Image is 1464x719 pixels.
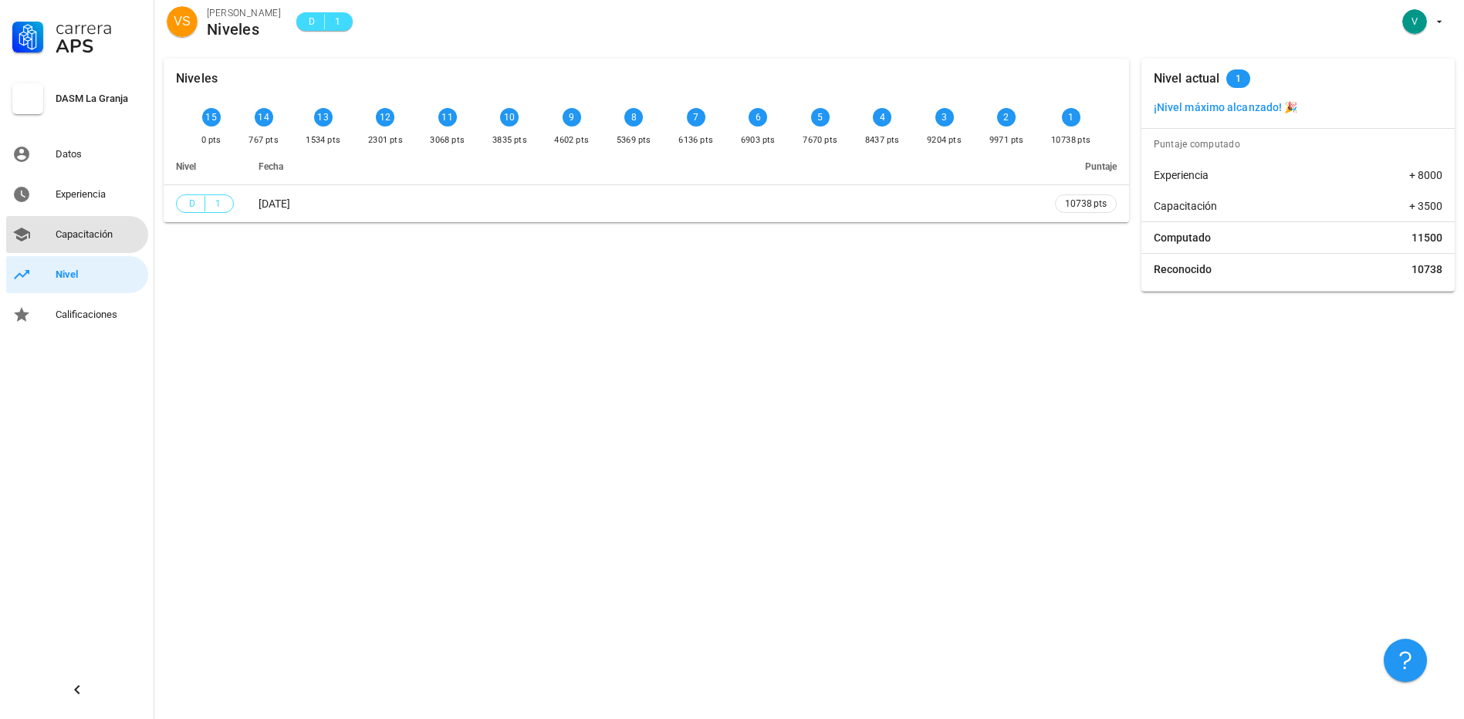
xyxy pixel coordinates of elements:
[927,133,962,148] div: 9204 pts
[1148,129,1455,160] div: Puntaje computado
[211,196,224,211] span: 1
[207,5,281,21] div: [PERSON_NAME]
[6,136,148,173] a: Datos
[56,148,142,160] div: Datos
[1043,148,1129,185] th: Puntaje
[554,133,589,148] div: 4602 pts
[376,108,394,127] div: 12
[1051,133,1091,148] div: 10738 pts
[1065,196,1107,211] span: 10738 pts
[255,108,273,127] div: 14
[492,133,527,148] div: 3835 pts
[331,14,343,29] span: 1
[1409,167,1442,183] span: + 8000
[997,108,1016,127] div: 2
[6,176,148,213] a: Experiencia
[500,108,519,127] div: 10
[1062,108,1080,127] div: 1
[56,93,142,105] div: DASM La Granja
[687,108,705,127] div: 7
[1085,161,1117,172] span: Puntaje
[259,197,290,210] span: [DATE]
[6,216,148,253] a: Capacitación
[1412,230,1442,245] span: 11500
[678,133,713,148] div: 6136 pts
[6,256,148,293] a: Nivel
[306,14,318,29] span: D
[989,133,1024,148] div: 9971 pts
[164,148,246,185] th: Nivel
[1154,59,1220,99] div: Nivel actual
[865,133,900,148] div: 8437 pts
[259,161,283,172] span: Fecha
[176,59,218,99] div: Niveles
[56,228,142,241] div: Capacitación
[1402,9,1427,34] div: avatar
[246,148,1043,185] th: Fecha
[1154,230,1211,245] span: Computado
[56,19,142,37] div: Carrera
[1154,99,1442,116] p: ¡Nivel máximo alcanzado! 🎉
[1409,198,1442,214] span: + 3500
[811,108,830,127] div: 5
[430,133,465,148] div: 3068 pts
[438,108,457,127] div: 11
[1392,8,1452,35] button: avatar
[563,108,581,127] div: 9
[1236,69,1241,88] span: 1
[56,309,142,321] div: Calificaciones
[56,37,142,56] div: APS
[201,133,221,148] div: 0 pts
[1412,262,1442,277] span: 10738
[624,108,643,127] div: 8
[207,21,281,38] div: Niveles
[202,108,221,127] div: 15
[249,133,279,148] div: 767 pts
[749,108,767,127] div: 6
[1154,167,1209,183] span: Experiencia
[6,296,148,333] a: Calificaciones
[306,133,340,148] div: 1534 pts
[741,133,776,148] div: 6903 pts
[803,133,837,148] div: 7670 pts
[176,161,196,172] span: Nivel
[56,188,142,201] div: Experiencia
[617,133,651,148] div: 5369 pts
[167,6,198,37] div: avatar
[1154,262,1212,277] span: Reconocido
[368,133,403,148] div: 2301 pts
[56,268,142,281] div: Nivel
[935,108,954,127] div: 3
[174,6,190,37] span: VS
[186,196,198,211] span: D
[1154,198,1217,214] span: Capacitación
[314,108,333,127] div: 13
[873,108,891,127] div: 4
